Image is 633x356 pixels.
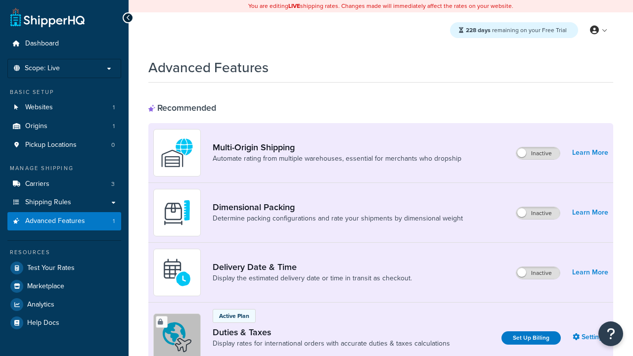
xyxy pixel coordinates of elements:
[7,117,121,135] a: Origins1
[572,206,608,220] a: Learn More
[160,135,194,170] img: WatD5o0RtDAAAAAElFTkSuQmCC
[501,331,561,345] a: Set Up Billing
[7,88,121,96] div: Basic Setup
[213,142,461,153] a: Multi-Origin Shipping
[213,202,463,213] a: Dimensional Packing
[7,212,121,230] li: Advanced Features
[516,267,560,279] label: Inactive
[111,141,115,149] span: 0
[160,255,194,290] img: gfkeb5ejjkALwAAAABJRU5ErkJggg==
[27,264,75,272] span: Test Your Rates
[7,35,121,53] a: Dashboard
[25,103,53,112] span: Websites
[113,103,115,112] span: 1
[113,122,115,131] span: 1
[213,327,450,338] a: Duties & Taxes
[7,212,121,230] a: Advanced Features1
[25,141,77,149] span: Pickup Locations
[466,26,491,35] strong: 228 days
[288,1,300,10] b: LIVE
[7,248,121,257] div: Resources
[213,214,463,223] a: Determine packing configurations and rate your shipments by dimensional weight
[27,319,59,327] span: Help Docs
[25,198,71,207] span: Shipping Rules
[7,296,121,313] a: Analytics
[213,262,412,272] a: Delivery Date & Time
[7,175,121,193] a: Carriers3
[7,136,121,154] a: Pickup Locations0
[25,217,85,225] span: Advanced Features
[7,98,121,117] li: Websites
[7,98,121,117] a: Websites1
[7,193,121,212] a: Shipping Rules
[7,117,121,135] li: Origins
[7,164,121,173] div: Manage Shipping
[213,154,461,164] a: Automate rating from multiple warehouses, essential for merchants who dropship
[25,40,59,48] span: Dashboard
[572,146,608,160] a: Learn More
[25,64,60,73] span: Scope: Live
[573,330,608,344] a: Settings
[111,180,115,188] span: 3
[219,311,249,320] p: Active Plan
[160,195,194,230] img: DTVBYsAAAAAASUVORK5CYII=
[516,147,560,159] label: Inactive
[7,136,121,154] li: Pickup Locations
[7,175,121,193] li: Carriers
[7,259,121,277] a: Test Your Rates
[572,266,608,279] a: Learn More
[25,122,47,131] span: Origins
[466,26,567,35] span: remaining on your Free Trial
[7,314,121,332] a: Help Docs
[148,102,216,113] div: Recommended
[27,301,54,309] span: Analytics
[213,273,412,283] a: Display the estimated delivery date or time in transit as checkout.
[113,217,115,225] span: 1
[27,282,64,291] span: Marketplace
[7,277,121,295] a: Marketplace
[598,321,623,346] button: Open Resource Center
[25,180,49,188] span: Carriers
[516,207,560,219] label: Inactive
[213,339,450,349] a: Display rates for international orders with accurate duties & taxes calculations
[148,58,269,77] h1: Advanced Features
